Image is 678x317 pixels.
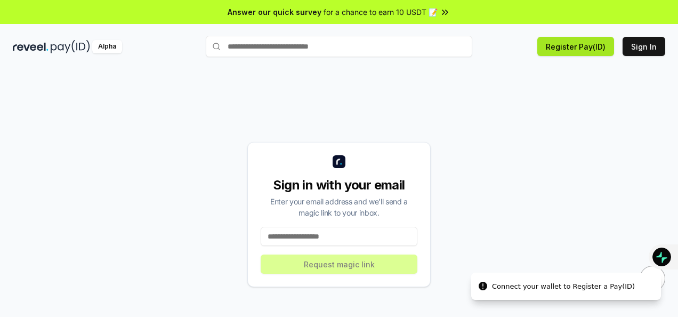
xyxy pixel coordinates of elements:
[51,40,90,53] img: pay_id
[623,37,665,56] button: Sign In
[492,281,635,292] div: Connect your wallet to Register a Pay(ID)
[537,37,614,56] button: Register Pay(ID)
[92,40,122,53] div: Alpha
[324,6,438,18] span: for a chance to earn 10 USDT 📝
[261,196,417,218] div: Enter your email address and we’ll send a magic link to your inbox.
[333,155,345,168] img: logo_small
[261,177,417,194] div: Sign in with your email
[13,40,49,53] img: reveel_dark
[228,6,321,18] span: Answer our quick survey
